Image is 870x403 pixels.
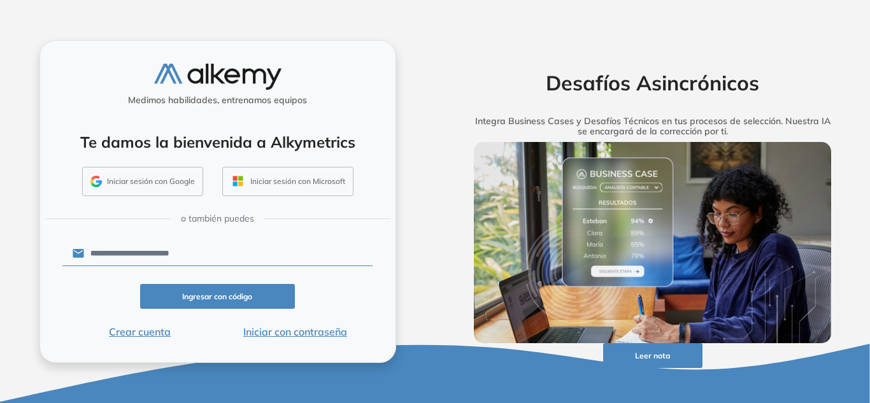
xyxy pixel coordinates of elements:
button: Crear cuenta [62,324,218,339]
button: Ingresar con código [140,284,296,309]
button: Leer nota [603,343,702,368]
img: GMAIL_ICON [90,176,102,187]
h2: Desafíos Asincrónicos [454,71,852,95]
iframe: Chat Widget [641,255,870,403]
span: o también puedes [181,212,254,225]
h5: Integra Business Cases y Desafíos Técnicos en tus procesos de selección. Nuestra IA se encargará ... [454,116,852,138]
button: Iniciar con contraseña [217,324,373,339]
h4: Te damos la bienvenida a Alkymetrics [57,133,379,152]
img: img-more-info [474,142,832,343]
h5: Medimos habilidades, entrenamos equipos [45,95,390,106]
img: logo-alkemy [154,64,282,90]
button: Iniciar sesión con Microsoft [222,167,353,196]
div: Widget de chat [641,255,870,403]
button: Iniciar sesión con Google [82,167,203,196]
img: OUTLOOK_ICON [231,174,245,188]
